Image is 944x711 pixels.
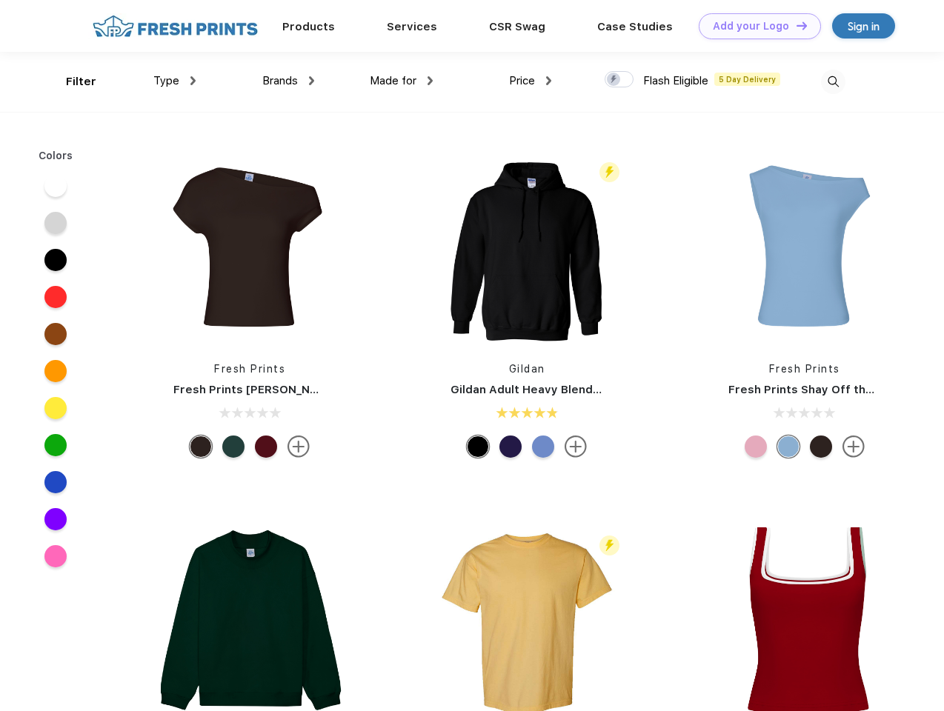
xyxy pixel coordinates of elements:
[387,20,437,33] a: Services
[714,73,780,86] span: 5 Day Delivery
[509,74,535,87] span: Price
[509,363,545,375] a: Gildan
[88,13,262,39] img: fo%20logo%202.webp
[190,76,196,85] img: dropdown.png
[810,435,832,458] div: Brown
[832,13,895,39] a: Sign in
[848,18,880,35] div: Sign in
[255,435,277,458] div: Burgundy
[153,74,179,87] span: Type
[190,435,212,458] div: Brown
[821,70,845,94] img: desktop_search.svg
[214,363,285,375] a: Fresh Prints
[499,435,522,458] div: Purple
[428,76,433,85] img: dropdown.png
[532,435,554,458] div: Carolina Blue
[565,435,587,458] img: more.svg
[706,150,903,347] img: func=resize&h=266
[489,20,545,33] a: CSR Swag
[151,150,348,347] img: func=resize&h=266
[745,435,767,458] div: Light Pink
[769,363,840,375] a: Fresh Prints
[546,76,551,85] img: dropdown.png
[777,435,800,458] div: Light Blue
[309,76,314,85] img: dropdown.png
[467,435,489,458] div: Black
[599,162,619,182] img: flash_active_toggle.svg
[451,383,774,396] a: Gildan Adult Heavy Blend 8 Oz. 50/50 Hooded Sweatshirt
[66,73,96,90] div: Filter
[797,21,807,30] img: DT
[370,74,416,87] span: Made for
[643,74,708,87] span: Flash Eligible
[27,148,84,164] div: Colors
[282,20,335,33] a: Products
[428,150,625,347] img: func=resize&h=266
[713,20,789,33] div: Add your Logo
[842,435,865,458] img: more.svg
[262,74,298,87] span: Brands
[222,435,245,458] div: Green
[599,535,619,555] img: flash_active_toggle.svg
[287,435,310,458] img: more.svg
[173,383,462,396] a: Fresh Prints [PERSON_NAME] Off the Shoulder Top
